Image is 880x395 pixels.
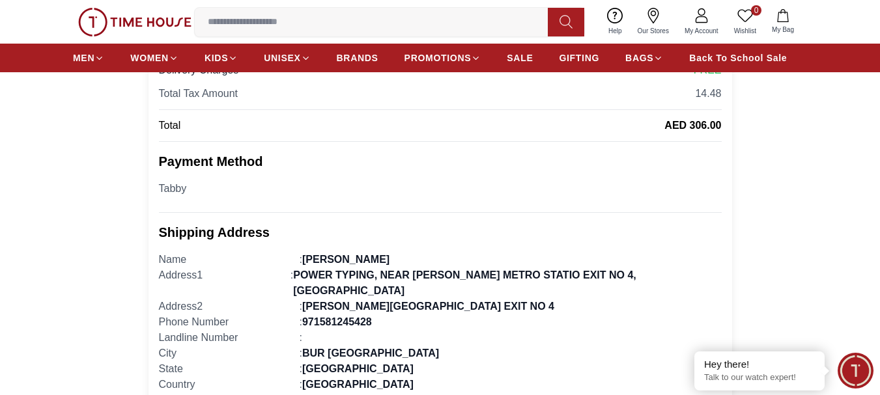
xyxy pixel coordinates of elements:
a: KIDS [205,46,238,70]
span: MEN [73,51,94,64]
div: [GEOGRAPHIC_DATA] [302,361,414,377]
div: 971581245428 [302,314,372,330]
p: Tabby [159,181,722,197]
button: My Bag [764,7,802,37]
div: State [159,361,300,377]
a: Our Stores [630,5,677,38]
p: : [159,314,722,330]
span: SALE [507,51,533,64]
a: 0Wishlist [726,5,764,38]
p: : [159,346,722,361]
a: BAGS [625,46,663,70]
span: PROMOTIONS [405,51,472,64]
span: Help [603,26,627,36]
div: [PERSON_NAME][GEOGRAPHIC_DATA] EXIT NO 4 [302,299,554,314]
p: : [159,267,722,299]
span: Back To School Sale [689,51,787,64]
h2: Shipping address [159,223,722,241]
div: Address1 [159,267,291,299]
a: Help [601,5,630,38]
div: [PERSON_NAME] [302,252,390,267]
img: ... [78,8,192,36]
div: Landline Number [159,330,300,346]
p: : [159,299,722,314]
p: : [159,377,722,392]
span: BAGS [625,51,653,64]
span: 0 [751,5,761,16]
div: Hey there! [704,358,815,371]
span: My Account [679,26,724,36]
h2: Payment Method [159,152,722,170]
span: UNISEX [264,51,300,64]
div: Chat Widget [838,353,873,388]
a: GIFTING [559,46,599,70]
a: MEN [73,46,104,70]
span: WOMEN [130,51,169,64]
p: Total Tax Amount [159,86,238,102]
div: POWER TYPING, NEAR [PERSON_NAME] METRO STATIO EXIT NO 4, [GEOGRAPHIC_DATA] [293,267,721,299]
a: WOMEN [130,46,178,70]
span: My Bag [767,25,799,34]
p: : [159,361,722,377]
a: Back To School Sale [689,46,787,70]
div: [GEOGRAPHIC_DATA] [302,377,414,392]
div: Phone Number [159,314,300,330]
p: Total [159,118,181,133]
span: GIFTING [559,51,599,64]
div: Address2 [159,299,300,314]
div: City [159,346,300,361]
a: UNISEX [264,46,310,70]
a: PROMOTIONS [405,46,481,70]
span: Wishlist [729,26,761,36]
div: Country [159,377,300,392]
p: 14.48 [695,86,721,102]
p: Talk to our watch expert! [704,372,815,383]
p: : [159,252,722,267]
div: BUR [GEOGRAPHIC_DATA] [302,346,439,361]
p: : [159,330,722,346]
span: KIDS [205,51,228,64]
p: AED 306.00 [662,118,721,133]
a: BRANDS [337,46,378,70]
span: BRANDS [337,51,378,64]
span: Our Stores [632,26,674,36]
a: SALE [507,46,533,70]
div: Name [159,252,300,267]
